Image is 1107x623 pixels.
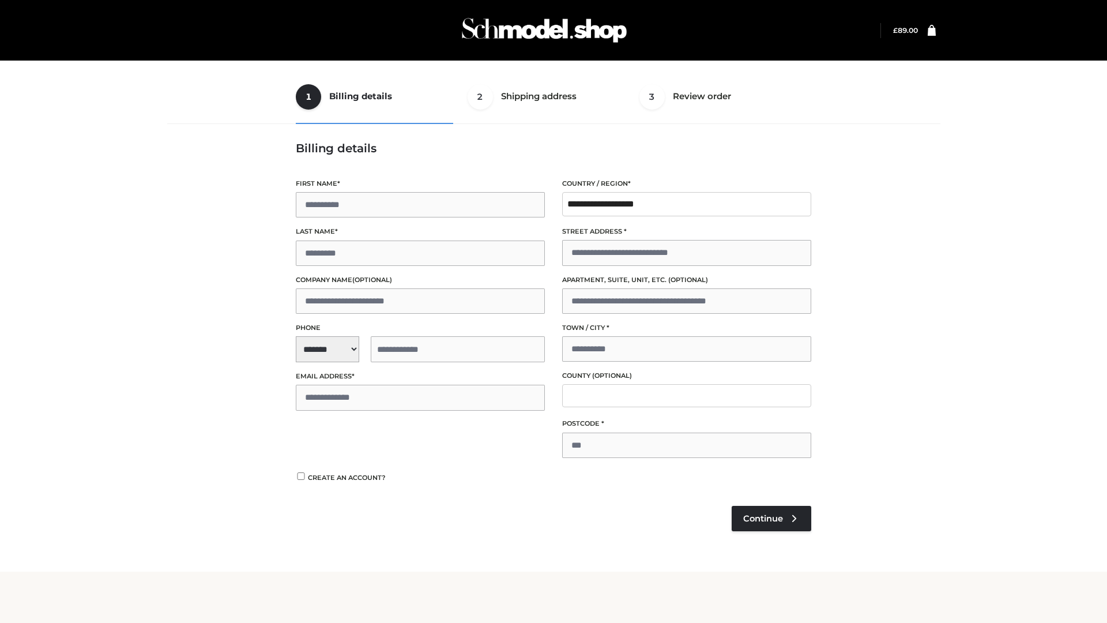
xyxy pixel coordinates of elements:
[296,178,545,189] label: First name
[296,322,545,333] label: Phone
[668,276,708,284] span: (optional)
[893,26,918,35] a: £89.00
[352,276,392,284] span: (optional)
[296,226,545,237] label: Last name
[296,371,545,382] label: Email address
[743,513,783,524] span: Continue
[592,371,632,380] span: (optional)
[562,275,811,286] label: Apartment, suite, unit, etc.
[562,178,811,189] label: Country / Region
[296,472,306,480] input: Create an account?
[296,275,545,286] label: Company name
[562,370,811,381] label: County
[458,7,631,53] img: Schmodel Admin 964
[893,26,918,35] bdi: 89.00
[308,474,386,482] span: Create an account?
[562,418,811,429] label: Postcode
[893,26,898,35] span: £
[562,226,811,237] label: Street address
[562,322,811,333] label: Town / City
[296,141,811,155] h3: Billing details
[732,506,811,531] a: Continue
